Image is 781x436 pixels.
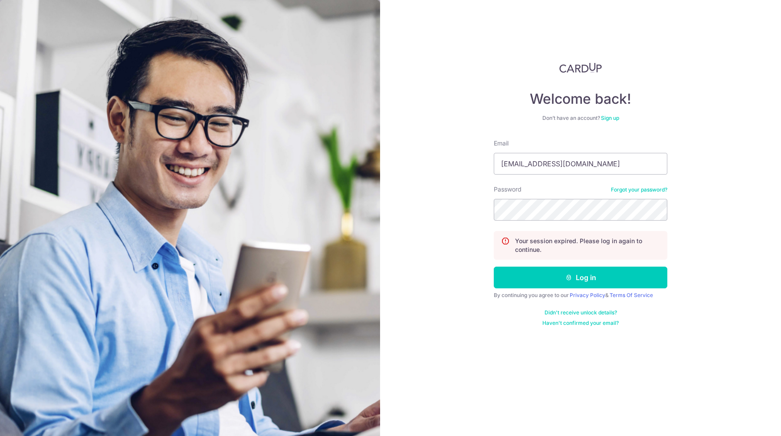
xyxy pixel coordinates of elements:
[494,292,667,299] div: By continuing you agree to our &
[515,237,660,254] p: Your session expired. Please log in again to continue.
[494,115,667,122] div: Don’t have an account?
[494,139,509,148] label: Email
[494,90,667,108] h4: Welcome back!
[542,320,619,327] a: Haven't confirmed your email?
[494,153,667,175] input: Enter your Email
[494,267,667,288] button: Log in
[559,63,602,73] img: CardUp Logo
[494,185,522,194] label: Password
[611,186,667,193] a: Forgot your password?
[601,115,619,121] a: Sign up
[545,309,617,316] a: Didn't receive unlock details?
[610,292,653,298] a: Terms Of Service
[570,292,605,298] a: Privacy Policy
